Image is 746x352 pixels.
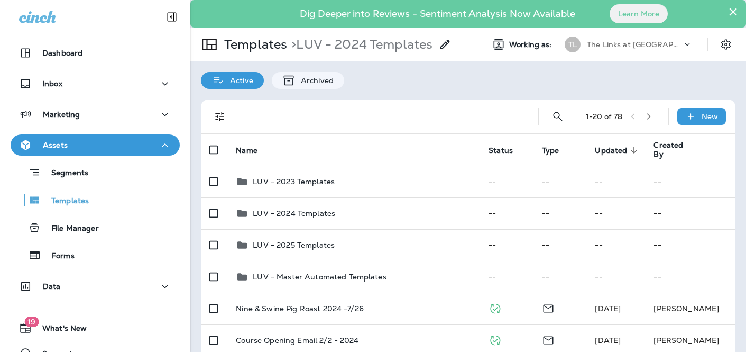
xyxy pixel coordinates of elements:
p: Templates [41,196,89,206]
p: Nine & Swine Pig Roast 2024 -7/26 [236,304,364,313]
button: Data [11,276,180,297]
button: Dashboard [11,42,180,64]
td: -- [645,197,735,229]
p: LUV - 2024 Templates [287,37,432,52]
span: Working as: [509,40,554,49]
p: Archived [296,76,334,85]
span: 19 [24,317,39,327]
td: -- [586,261,645,293]
button: Assets [11,134,180,156]
p: Course Opening Email 2/2 - 2024 [236,336,358,345]
span: Created By [653,141,705,159]
span: Scott Logan [595,336,621,345]
button: 19What's New [11,318,180,339]
p: Templates [220,37,287,52]
span: Type [542,146,559,155]
span: Created By [653,141,691,159]
button: Filters [209,106,231,127]
span: Status [489,146,527,155]
span: Status [489,146,513,155]
button: Learn More [610,4,668,23]
span: What's New [32,324,87,337]
td: -- [645,229,735,261]
p: Forms [41,251,75,261]
p: Segments [41,168,88,179]
span: Name [236,146,257,155]
p: Active [225,76,253,85]
div: 1 - 20 of 78 [586,112,622,121]
td: -- [533,261,586,293]
button: Forms [11,244,180,266]
span: Type [542,146,573,155]
button: Search Templates [547,106,568,127]
td: -- [480,229,533,261]
span: Updated [595,146,641,155]
p: New [702,112,718,121]
button: Marketing [11,104,180,125]
span: Published [489,335,502,344]
td: -- [586,166,645,197]
p: Assets [43,141,68,149]
p: Dashboard [42,49,82,57]
p: Marketing [43,110,80,119]
p: Dig Deeper into Reviews - Sentiment Analysis Now Available [269,12,606,15]
span: Email [542,335,555,344]
td: -- [533,197,586,229]
button: Close [728,3,738,20]
p: The Links at [GEOGRAPHIC_DATA] [587,40,682,49]
button: Collapse Sidebar [157,6,187,28]
p: File Manager [41,224,99,234]
td: -- [533,166,586,197]
p: LUV - 2025 Templates [253,241,335,249]
button: Templates [11,189,180,211]
td: -- [645,261,735,293]
p: Data [43,282,61,291]
td: -- [480,197,533,229]
td: -- [480,261,533,293]
td: -- [645,166,735,197]
button: Inbox [11,73,180,94]
td: -- [586,229,645,261]
td: -- [480,166,533,197]
td: [PERSON_NAME] [645,293,735,324]
button: Settings [716,35,735,54]
button: File Manager [11,216,180,239]
td: -- [586,197,645,229]
button: Segments [11,161,180,184]
div: TL [565,37,581,52]
span: Scott Logan [595,304,621,313]
p: LUV - Master Automated Templates [253,273,386,281]
td: -- [533,229,586,261]
span: Published [489,303,502,312]
span: Updated [595,146,627,155]
span: Name [236,146,271,155]
p: LUV - 2024 Templates [253,209,335,218]
span: Email [542,303,555,312]
p: LUV - 2023 Templates [253,177,335,186]
p: Inbox [42,79,62,88]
